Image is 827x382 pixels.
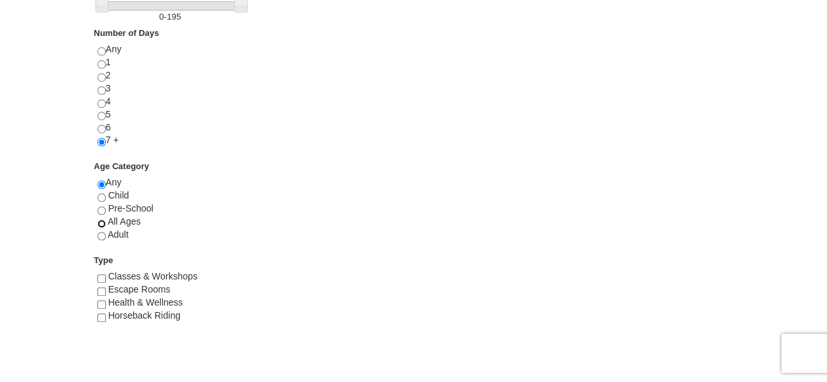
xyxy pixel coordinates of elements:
[160,12,164,22] span: 0
[108,284,170,294] span: Escape Rooms
[108,297,182,308] span: Health & Wellness
[97,10,243,24] label: -
[94,28,160,38] strong: Number of Days
[108,229,129,240] span: Adult
[108,271,197,281] span: Classes & Workshops
[108,216,141,227] span: All Ages
[108,310,180,321] span: Horseback Riding
[94,161,150,171] strong: Age Category
[97,176,243,254] div: Any
[167,12,181,22] span: 195
[97,43,243,160] div: Any 1 2 3 4 5 6 7 +
[108,203,153,214] span: Pre-School
[108,190,129,200] span: Child
[94,255,113,265] strong: Type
